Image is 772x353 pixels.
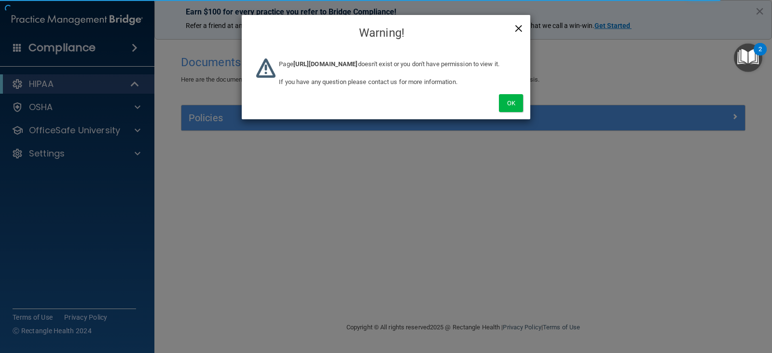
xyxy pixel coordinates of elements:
[734,43,762,72] button: Open Resource Center, 2 new notifications
[256,58,276,78] img: warning-logo.669c17dd.png
[514,17,523,37] span: ×
[293,60,358,68] b: [URL][DOMAIN_NAME]
[249,22,523,43] h4: Warning!
[279,58,516,70] p: Page doesn't exist or you don't have permission to view it.
[758,49,762,62] div: 2
[279,76,516,88] p: If you have any question please contact us for more information.
[499,94,523,112] button: Ok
